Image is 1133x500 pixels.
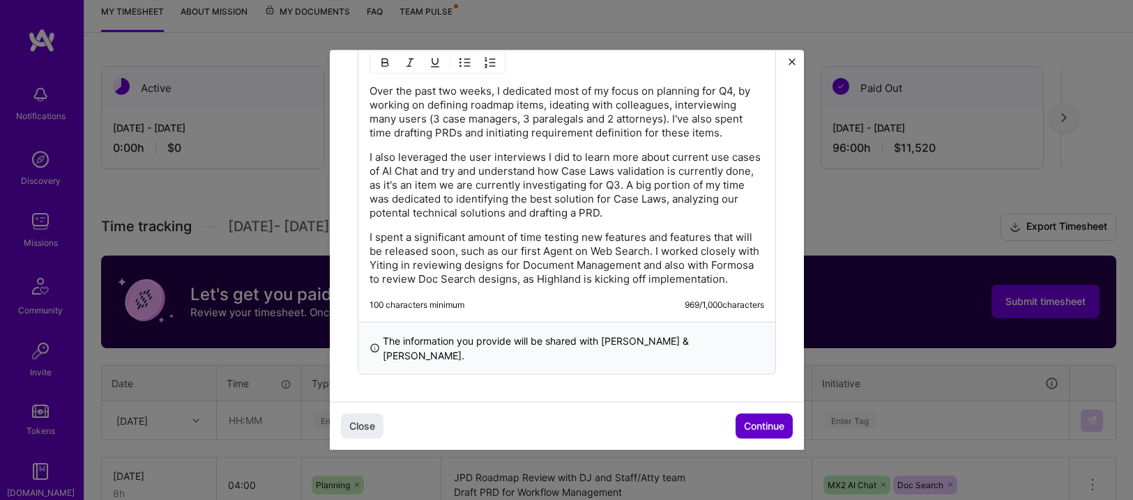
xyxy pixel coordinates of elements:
[744,419,784,433] span: Continue
[370,341,381,355] i: icon InfoBlack
[358,322,776,375] div: The information you provide will be shared with [PERSON_NAME] & [PERSON_NAME] .
[685,299,764,311] div: 969 / 1,000 characters
[736,414,793,439] button: Continue
[404,57,416,68] img: Italic
[459,57,471,68] img: UL
[370,299,464,311] div: 100 characters minimum
[341,414,383,439] button: Close
[370,231,764,286] p: I spent a significant amount of time testing new features and features that will be released soon...
[789,58,796,73] button: Close
[379,57,390,68] img: Bold
[370,150,764,220] p: I also leveraged the user interviews I did to learn more about current use cases of AI Chat and t...
[370,84,764,140] p: Over the past two weeks, I dedicated most of my focus on planning for Q4, by working on defining ...
[429,57,441,68] img: Underline
[485,57,496,68] img: OL
[349,419,375,433] span: Close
